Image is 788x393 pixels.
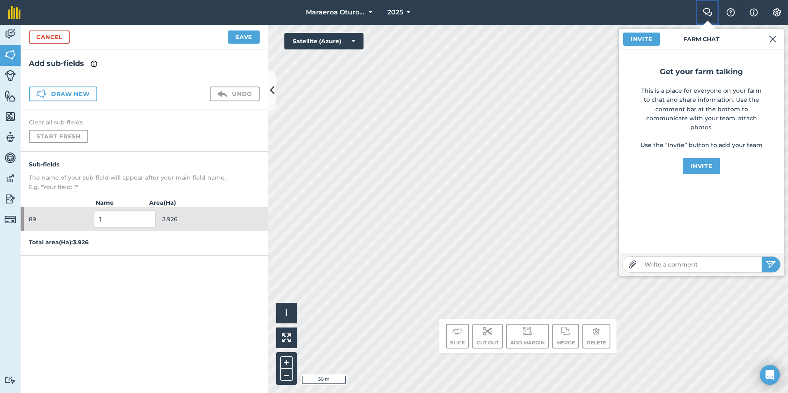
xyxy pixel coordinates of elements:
button: Undo [210,87,260,101]
h3: Farm Chat [619,29,784,49]
h2: Add sub-fields [29,58,260,70]
img: Paperclip icon [629,260,637,269]
span: 2025 [387,7,403,17]
button: Merge [552,324,579,349]
img: svg+xml;base64,PD94bWwgdmVyc2lvbj0iMS4wIiBlbmNvZGluZz0idXRmLTgiPz4KPCEtLSBHZW5lcmF0b3I6IEFkb2JlIE... [217,89,227,99]
img: svg+xml;base64,PHN2ZyB4bWxucz0iaHR0cDovL3d3dy53My5vcmcvMjAwMC9zdmciIHdpZHRoPSI1NiIgaGVpZ2h0PSI2MC... [5,110,16,123]
span: i [285,308,288,318]
img: svg+xml;base64,PD94bWwgdmVyc2lvbj0iMS4wIiBlbmNvZGluZz0idXRmLTgiPz4KPCEtLSBHZW5lcmF0b3I6IEFkb2JlIE... [5,28,16,40]
button: Start fresh [29,130,88,143]
img: svg+xml;base64,PD94bWwgdmVyc2lvbj0iMS4wIiBlbmNvZGluZz0idXRmLTgiPz4KPCEtLSBHZW5lcmF0b3I6IEFkb2JlIE... [5,70,16,81]
img: fieldmargin Logo [8,6,21,19]
img: svg+xml;base64,PD94bWwgdmVyc2lvbj0iMS4wIiBlbmNvZGluZz0idXRmLTgiPz4KPCEtLSBHZW5lcmF0b3I6IEFkb2JlIE... [523,326,532,336]
img: svg+xml;base64,PHN2ZyB4bWxucz0iaHR0cDovL3d3dy53My5vcmcvMjAwMC9zdmciIHdpZHRoPSI1NiIgaGVpZ2h0PSI2MC... [5,49,16,61]
button: Save [228,30,260,44]
button: Draw new [29,87,97,101]
p: Use the “Invite” button to add your team [640,140,763,150]
button: Slice [446,324,469,349]
button: + [280,356,293,369]
button: Cut out [472,324,503,349]
img: svg+xml;base64,PD94bWwgdmVyc2lvbj0iMS4wIiBlbmNvZGluZz0idXRmLTgiPz4KPCEtLSBHZW5lcmF0b3I6IEFkb2JlIE... [483,326,492,336]
img: svg+xml;base64,PD94bWwgdmVyc2lvbj0iMS4wIiBlbmNvZGluZz0idXRmLTgiPz4KPCEtLSBHZW5lcmF0b3I6IEFkb2JlIE... [5,131,16,143]
img: Four arrows, one pointing top left, one top right, one bottom right and the last bottom left [282,333,291,342]
button: Invite [623,33,660,46]
div: 893.926 [21,207,268,231]
button: Satellite (Azure) [284,33,364,49]
img: A question mark icon [726,8,736,16]
img: svg+xml;base64,PHN2ZyB4bWxucz0iaHR0cDovL3d3dy53My5vcmcvMjAwMC9zdmciIHdpZHRoPSI1NiIgaGVpZ2h0PSI2MC... [5,90,16,102]
img: svg+xml;base64,PD94bWwgdmVyc2lvbj0iMS4wIiBlbmNvZGluZz0idXRmLTgiPz4KPCEtLSBHZW5lcmF0b3I6IEFkb2JlIE... [5,193,16,205]
button: – [280,369,293,381]
div: Open Intercom Messenger [760,365,780,385]
img: Two speech bubbles overlapping with the left bubble in the forefront [703,8,713,16]
p: This is a place for everyone on your farm to chat and share information. Use the comment bar at t... [640,86,763,132]
img: A cog icon [772,8,782,16]
img: svg+xml;base64,PHN2ZyB4bWxucz0iaHR0cDovL3d3dy53My5vcmcvMjAwMC9zdmciIHdpZHRoPSIxNyIgaGVpZ2h0PSIxNy... [91,59,97,69]
strong: Total area ( Ha ): 3.926 [29,239,89,246]
img: svg+xml;base64,PHN2ZyB4bWxucz0iaHR0cDovL3d3dy53My5vcmcvMjAwMC9zdmciIHdpZHRoPSIxNyIgaGVpZ2h0PSIxNy... [750,7,758,17]
img: svg+xml;base64,PHN2ZyB4bWxucz0iaHR0cDovL3d3dy53My5vcmcvMjAwMC9zdmciIHdpZHRoPSIyNSIgaGVpZ2h0PSIyNC... [766,260,776,269]
img: svg+xml;base64,PHN2ZyB4bWxucz0iaHR0cDovL3d3dy53My5vcmcvMjAwMC9zdmciIHdpZHRoPSIxOCIgaGVpZ2h0PSIyNC... [593,326,600,336]
span: 3.926 [162,211,224,227]
img: svg+xml;base64,PD94bWwgdmVyc2lvbj0iMS4wIiBlbmNvZGluZz0idXRmLTgiPz4KPCEtLSBHZW5lcmF0b3I6IEFkb2JlIE... [5,376,16,384]
img: svg+xml;base64,PD94bWwgdmVyc2lvbj0iMS4wIiBlbmNvZGluZz0idXRmLTgiPz4KPCEtLSBHZW5lcmF0b3I6IEFkb2JlIE... [453,326,462,336]
button: i [276,303,297,323]
img: svg+xml;base64,PD94bWwgdmVyc2lvbj0iMS4wIiBlbmNvZGluZz0idXRmLTgiPz4KPCEtLSBHZW5lcmF0b3I6IEFkb2JlIE... [561,326,570,336]
a: Cancel [29,30,70,44]
p: The name of your sub-field will appear after your main field name. [29,173,260,182]
p: E.g. "Your field: 1" [29,182,260,192]
span: 89 [29,211,91,227]
strong: Area ( Ha ) [144,198,268,207]
strong: Name [82,198,144,207]
img: svg+xml;base64,PD94bWwgdmVyc2lvbj0iMS4wIiBlbmNvZGluZz0idXRmLTgiPz4KPCEtLSBHZW5lcmF0b3I6IEFkb2JlIE... [5,152,16,164]
h2: Get your farm talking [640,66,763,78]
button: Add margin [506,324,549,349]
input: Write a comment [641,259,762,270]
h4: Clear all sub-fields [29,118,260,126]
h4: Sub-fields [29,160,260,169]
img: svg+xml;base64,PD94bWwgdmVyc2lvbj0iMS4wIiBlbmNvZGluZz0idXRmLTgiPz4KPCEtLSBHZW5lcmF0b3I6IEFkb2JlIE... [5,172,16,185]
span: Maraeroa Oturoa 2b [306,7,365,17]
button: Delete [582,324,610,349]
img: svg+xml;base64,PHN2ZyB4bWxucz0iaHR0cDovL3d3dy53My5vcmcvMjAwMC9zdmciIHdpZHRoPSIyMiIgaGVpZ2h0PSIzMC... [769,34,776,44]
button: Invite [683,158,720,174]
img: svg+xml;base64,PD94bWwgdmVyc2lvbj0iMS4wIiBlbmNvZGluZz0idXRmLTgiPz4KPCEtLSBHZW5lcmF0b3I6IEFkb2JlIE... [5,214,16,225]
